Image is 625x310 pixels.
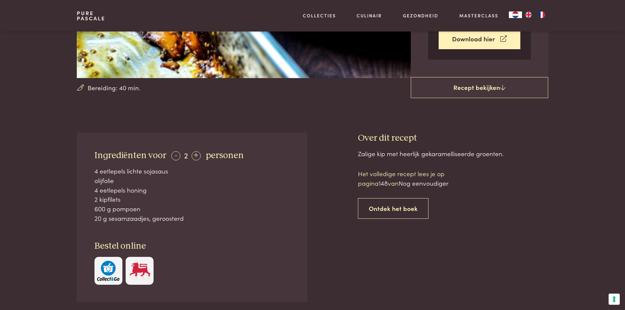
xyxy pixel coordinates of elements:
[439,29,520,49] a: Download hier
[522,11,535,18] a: EN
[358,198,428,219] a: Ontdek het boek
[509,11,548,18] aside: Language selected: Nederlands
[94,214,290,223] div: 20 g sesamzaadjes, geroosterd
[192,151,201,160] div: +
[94,176,290,185] div: olijfolie
[97,261,119,281] img: c308188babc36a3a401bcb5cb7e020f4d5ab42f7cacd8327e500463a43eeb86c.svg
[358,169,469,188] p: Het volledige recept lees je op pagina van
[129,261,151,281] img: Delhaize
[94,166,290,176] div: 4 eetlepels lichte sojasaus
[94,204,290,214] div: 600 g pompoen
[403,12,438,19] a: Gezondheid
[184,150,188,160] span: 2
[94,195,290,204] div: 2 kipfilets
[206,151,244,160] span: personen
[411,77,548,98] a: Recept bekijken
[522,11,548,18] ul: Language list
[94,240,290,252] h3: Bestel online
[77,10,105,21] a: PurePascale
[609,294,620,305] button: Uw voorkeuren voor toestemming voor trackingtechnologieën
[357,12,382,19] a: Culinair
[459,12,498,19] a: Masterclass
[88,83,140,93] span: Bereiding: 40 min.
[379,178,388,187] span: 148
[171,151,180,160] div: -
[303,12,336,19] a: Collecties
[358,133,548,144] h3: Over dit recept
[94,151,166,160] span: Ingrediënten voor
[399,178,448,187] span: Nog eenvoudiger
[509,11,522,18] div: Language
[535,11,548,18] a: FR
[358,149,548,158] div: Zalige kip met heerlijk gekaramelliseerde groenten.
[509,11,522,18] a: NL
[94,185,290,195] div: 4 eetlepels honing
